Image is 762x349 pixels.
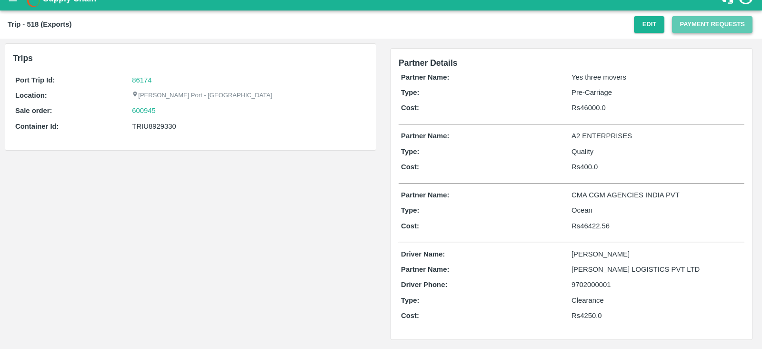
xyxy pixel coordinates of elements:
[401,206,420,214] b: Type:
[401,132,449,140] b: Partner Name:
[15,123,59,130] b: Container Id:
[401,297,420,304] b: Type:
[399,58,458,68] span: Partner Details
[571,264,742,275] p: [PERSON_NAME] LOGISTICS PVT LTD
[401,89,420,96] b: Type:
[132,91,272,100] p: [PERSON_NAME] Port - [GEOGRAPHIC_DATA]
[571,205,742,216] p: Ocean
[571,146,742,157] p: Quality
[401,191,449,199] b: Partner Name:
[8,21,71,28] b: Trip - 518 (Exports)
[571,221,742,231] p: Rs 46422.56
[571,72,742,82] p: Yes three movers
[634,16,664,33] button: Edit
[571,103,742,113] p: Rs 46000.0
[672,16,752,33] button: Payment Requests
[132,76,151,84] a: 86174
[571,87,742,98] p: Pre-Carriage
[401,312,419,319] b: Cost:
[132,121,366,132] div: TRIU8929330
[401,73,449,81] b: Partner Name:
[571,279,742,290] p: 9702000001
[13,53,33,63] b: Trips
[401,266,449,273] b: Partner Name:
[571,190,742,200] p: CMA CGM AGENCIES INDIA PVT
[401,250,445,258] b: Driver Name:
[132,105,156,116] a: 600945
[571,249,742,259] p: [PERSON_NAME]
[401,163,419,171] b: Cost:
[401,104,419,112] b: Cost:
[571,131,742,141] p: A2 ENTERPRISES
[15,107,52,114] b: Sale order:
[401,281,447,288] b: Driver Phone:
[571,162,742,172] p: Rs 400.0
[15,92,47,99] b: Location:
[571,295,742,306] p: Clearance
[15,76,55,84] b: Port Trip Id:
[571,310,742,321] p: Rs 4250.0
[401,222,419,230] b: Cost:
[401,148,420,155] b: Type:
